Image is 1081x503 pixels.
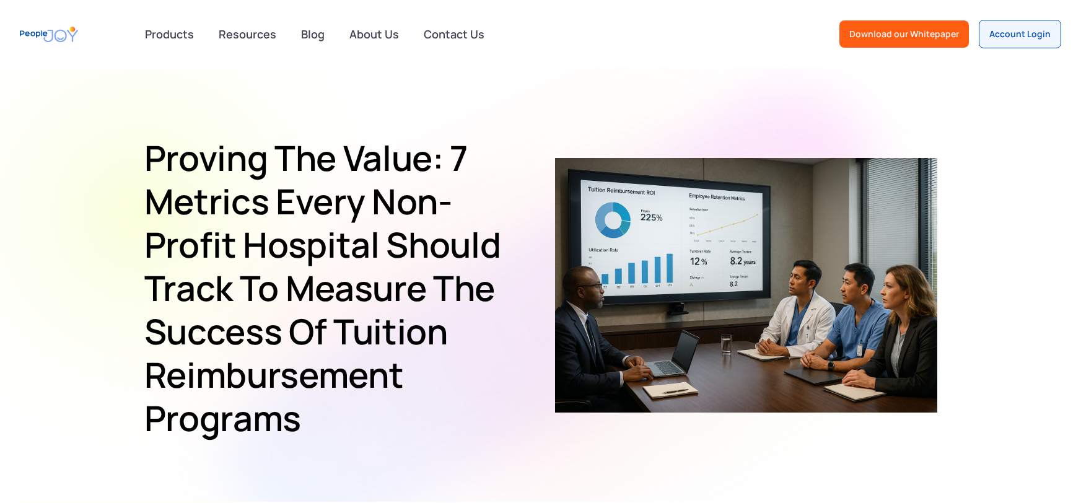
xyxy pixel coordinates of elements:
a: Download our Whitepaper [839,20,969,48]
div: Download our Whitepaper [849,28,959,40]
div: Account Login [989,28,1051,40]
h1: Proving the Value: 7 Metrics Every Non-Profit Hospital Should Track to Measure the Success of Tui... [144,136,518,440]
a: home [20,20,78,48]
img: Diverse hospital leaders review tuition reimbursement ROI and employee retention metrics on a lar... [555,68,937,502]
div: Products [138,22,201,46]
a: Resources [211,20,284,48]
a: Contact Us [416,20,492,48]
a: Account Login [979,20,1061,48]
a: Blog [294,20,332,48]
a: About Us [342,20,406,48]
